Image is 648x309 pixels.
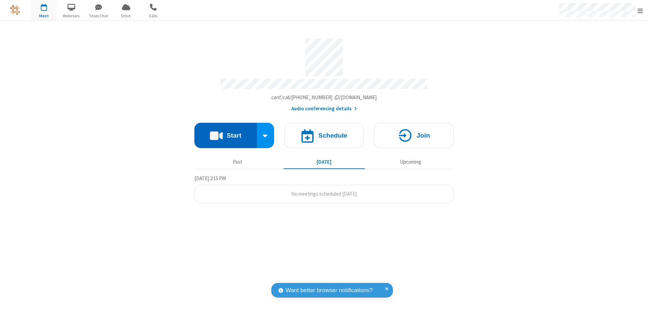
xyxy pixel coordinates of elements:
[194,174,454,203] section: Today's Meetings
[318,132,347,139] h4: Schedule
[86,13,111,19] span: Team Chat
[194,33,454,113] section: Account details
[197,156,278,168] button: Past
[291,105,357,113] button: Audio conferencing details
[257,123,274,148] div: Start conference options
[283,156,365,168] button: [DATE]
[59,13,84,19] span: Webinars
[10,5,20,15] img: QA Selenium DO NOT DELETE OR CHANGE
[284,123,364,148] button: Schedule
[194,123,257,148] button: Start
[416,132,430,139] h4: Join
[271,94,377,101] span: Copy my meeting room link
[226,132,241,139] h4: Start
[286,286,373,295] span: Want better browser notifications?
[113,13,139,19] span: Drive
[31,13,57,19] span: Meet
[271,94,377,102] button: Copy my meeting room linkCopy my meeting room link
[194,175,226,181] span: [DATE] 2:15 PM
[141,13,166,19] span: Calls
[370,156,451,168] button: Upcoming
[291,191,357,197] span: No meetings scheduled [DATE]
[374,123,454,148] button: Join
